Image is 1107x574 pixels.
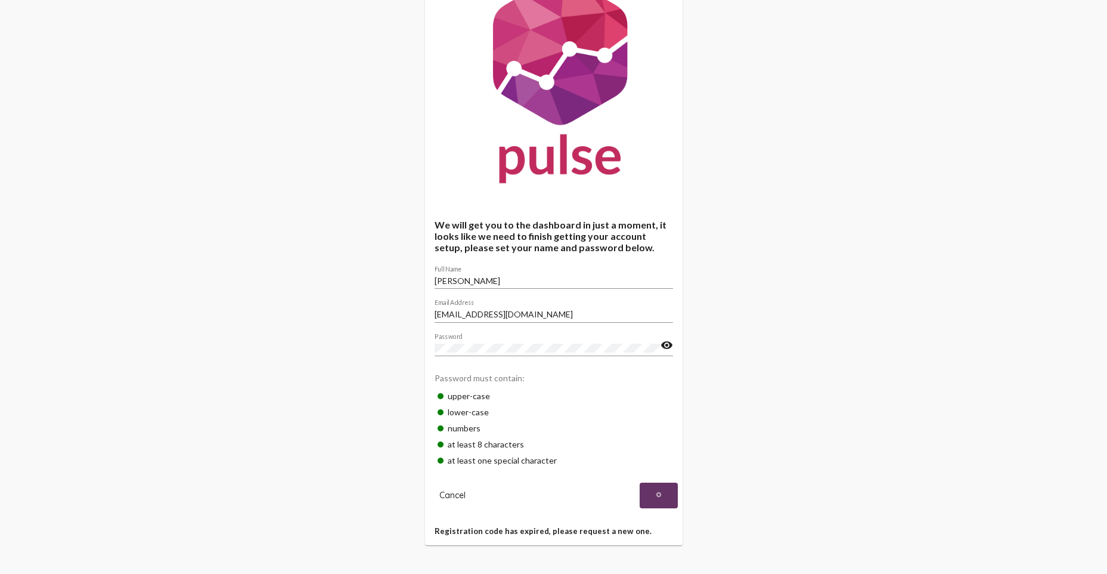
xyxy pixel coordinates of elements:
span: Cancel [439,490,466,501]
h5: Registration code has expired, please request a new one. [435,526,673,536]
div: at least 8 characters [435,436,673,452]
div: numbers [435,420,673,436]
div: Password must contain: [435,367,673,388]
mat-icon: visibility [661,338,673,353]
h4: We will get you to the dashboard in just a moment, it looks like we need to finish getting your a... [435,219,673,253]
div: upper-case [435,388,673,404]
div: lower-case [435,404,673,420]
button: Cancel [430,483,475,508]
div: at least one special character [435,452,673,468]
